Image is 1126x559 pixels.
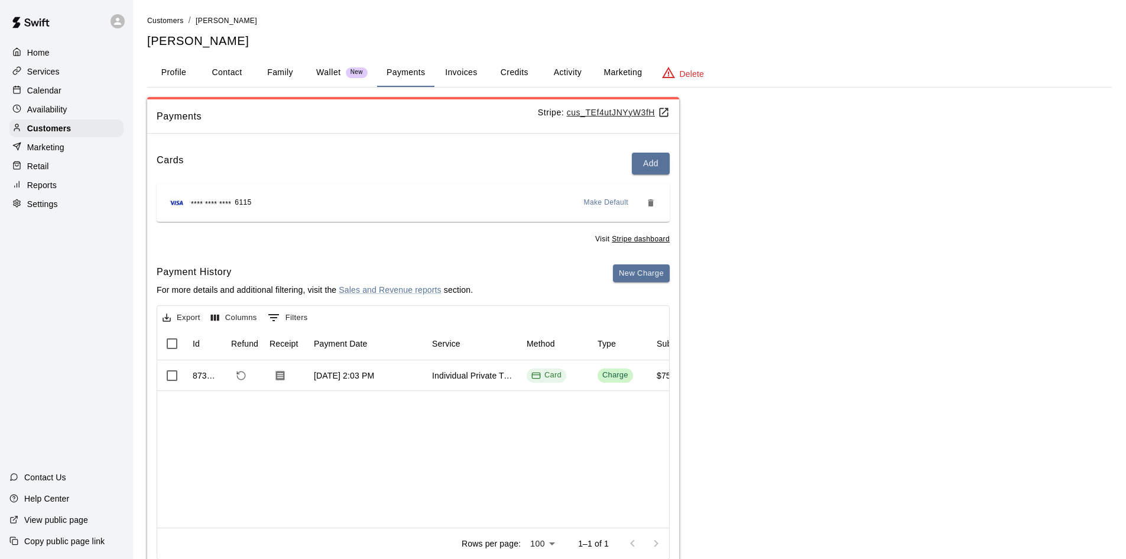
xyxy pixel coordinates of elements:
[578,538,609,550] p: 1–1 of 1
[432,370,515,382] div: Individual Private Training
[157,284,473,296] p: For more details and additional filtering, visit the section.
[147,14,1112,27] nav: breadcrumb
[157,153,184,175] h6: Cards
[147,33,1112,49] h5: [PERSON_NAME]
[27,122,71,134] p: Customers
[525,535,559,552] div: 100
[9,119,124,137] a: Customers
[612,235,670,243] a: Stripe dashboard
[308,327,426,360] div: Payment Date
[541,59,594,87] button: Activity
[613,264,670,283] button: New Charge
[208,309,260,327] button: Select columns
[641,193,660,212] button: Remove
[657,370,683,382] div: $75.00
[584,197,629,209] span: Make Default
[196,17,257,25] span: [PERSON_NAME]
[231,327,258,360] div: Refund
[24,535,105,547] p: Copy public page link
[314,327,368,360] div: Payment Date
[377,59,434,87] button: Payments
[680,68,704,80] p: Delete
[24,471,66,483] p: Contact Us
[231,366,251,386] span: Refund payment
[27,160,49,172] p: Retail
[432,327,460,360] div: Service
[314,370,374,382] div: Oct 14, 2025, 2:03 PM
[160,309,203,327] button: Export
[594,59,651,87] button: Marketing
[157,109,538,124] span: Payments
[157,264,473,280] h6: Payment History
[9,82,124,99] a: Calendar
[187,327,225,360] div: Id
[264,327,308,360] div: Receipt
[488,59,541,87] button: Credits
[592,327,651,360] div: Type
[602,370,628,381] div: Charge
[9,176,124,194] a: Reports
[9,63,124,80] a: Services
[265,308,311,327] button: Show filters
[27,179,57,191] p: Reports
[316,66,341,79] p: Wallet
[147,59,200,87] button: Profile
[270,365,291,386] button: Download Receipt
[346,69,368,76] span: New
[225,327,264,360] div: Refund
[527,327,555,360] div: Method
[27,66,60,77] p: Services
[632,153,670,175] button: Add
[595,234,670,245] span: Visit
[426,327,521,360] div: Service
[24,514,88,526] p: View public page
[567,108,670,117] a: cus_TEf4utJNYyW3fH
[27,85,61,96] p: Calendar
[651,327,710,360] div: Subtotal
[9,138,124,156] a: Marketing
[193,370,219,382] div: 873896
[462,538,521,550] p: Rows per page:
[531,370,562,381] div: Card
[27,47,50,59] p: Home
[235,197,251,209] span: 6115
[598,327,616,360] div: Type
[27,104,67,115] p: Availability
[147,59,1112,87] div: basic tabs example
[657,327,688,360] div: Subtotal
[27,198,58,210] p: Settings
[200,59,254,87] button: Contact
[193,327,200,360] div: Id
[270,327,298,360] div: Receipt
[24,493,69,505] p: Help Center
[9,44,124,62] a: Home
[189,14,191,27] li: /
[579,193,634,212] button: Make Default
[434,59,488,87] button: Invoices
[538,106,670,119] p: Stripe:
[147,15,184,25] a: Customers
[147,17,184,25] span: Customers
[9,101,124,118] a: Availability
[339,285,441,295] a: Sales and Revenue reports
[521,327,592,360] div: Method
[254,59,307,87] button: Family
[27,141,64,153] p: Marketing
[9,157,124,175] a: Retail
[9,195,124,213] a: Settings
[166,197,187,209] img: Credit card brand logo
